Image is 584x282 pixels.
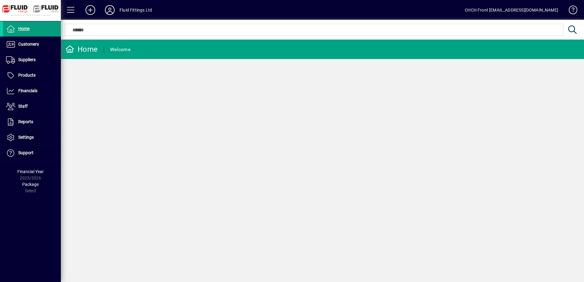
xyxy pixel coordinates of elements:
span: Staff [18,104,28,109]
span: Suppliers [18,57,36,62]
a: Suppliers [3,52,61,68]
span: Home [18,26,30,31]
div: Home [65,44,98,54]
span: Support [18,150,33,155]
span: Products [18,73,36,78]
span: Package [22,182,39,187]
a: Products [3,68,61,83]
a: Settings [3,130,61,145]
div: Fluid Fittings Ltd [120,5,152,15]
a: Reports [3,114,61,130]
span: Customers [18,42,39,47]
a: Knowledge Base [564,1,576,21]
div: CHCH Front [EMAIL_ADDRESS][DOMAIN_NAME] [465,5,558,15]
span: Reports [18,119,33,124]
span: Financial Year [17,169,44,174]
button: Profile [100,5,120,16]
a: Staff [3,99,61,114]
a: Financials [3,83,61,99]
div: Welcome [110,45,130,54]
a: Support [3,145,61,161]
span: Financials [18,88,37,93]
span: Settings [18,135,34,140]
a: Customers [3,37,61,52]
button: Add [81,5,100,16]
